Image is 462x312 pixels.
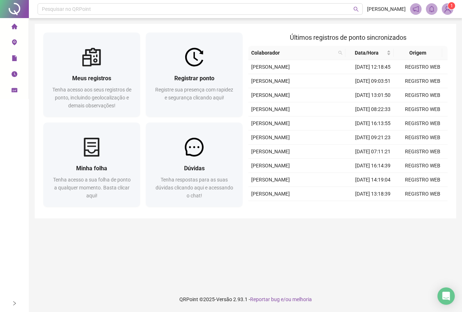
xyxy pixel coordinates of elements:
[348,102,398,116] td: [DATE] 08:22:33
[251,120,290,126] span: [PERSON_NAME]
[450,3,453,8] span: 1
[348,88,398,102] td: [DATE] 13:01:50
[398,145,448,159] td: REGISTRO WEB
[216,296,232,302] span: Versão
[348,131,398,145] td: [DATE] 09:21:23
[398,201,448,215] td: REGISTRO WEB
[348,74,398,88] td: [DATE] 09:03:51
[398,187,448,201] td: REGISTRO WEB
[251,149,290,154] span: [PERSON_NAME]
[398,159,448,173] td: REGISTRO WEB
[12,36,17,51] span: environment
[43,123,140,207] a: Minha folhaTenha acesso a sua folha de ponto a qualquer momento. Basta clicar aqui!
[348,60,398,74] td: [DATE] 12:18:45
[442,4,453,14] img: 94812
[52,87,131,108] span: Tenha acesso aos seus registros de ponto, incluindo geolocalização e demais observações!
[348,159,398,173] td: [DATE] 16:14:39
[251,49,335,57] span: Colaborador
[394,46,442,60] th: Origem
[251,92,290,98] span: [PERSON_NAME]
[12,68,17,82] span: clock-circle
[251,78,290,84] span: [PERSON_NAME]
[448,2,455,9] sup: Atualize o seu contato no menu Meus Dados
[338,51,343,55] span: search
[155,87,233,101] span: Registre sua presença com rapidez e segurança clicando aqui!
[348,49,385,57] span: Data/Hora
[174,75,214,82] span: Registrar ponto
[12,20,17,35] span: home
[348,116,398,131] td: [DATE] 16:13:55
[398,116,448,131] td: REGISTRO WEB
[428,6,435,12] span: bell
[353,7,359,12] span: search
[43,33,140,117] a: Meus registrosTenha acesso aos seus registros de ponto, incluindo geolocalização e demais observa...
[146,33,243,117] a: Registrar pontoRegistre sua presença com rapidez e segurança clicando aqui!
[72,75,111,82] span: Meus registros
[251,64,290,70] span: [PERSON_NAME]
[398,60,448,74] td: REGISTRO WEB
[184,165,205,172] span: Dúvidas
[146,123,243,207] a: DúvidasTenha respostas para as suas dúvidas clicando aqui e acessando o chat!
[413,6,419,12] span: notification
[251,106,290,112] span: [PERSON_NAME]
[156,177,233,198] span: Tenha respostas para as suas dúvidas clicando aqui e acessando o chat!
[348,201,398,215] td: [DATE] 09:48:02
[348,145,398,159] td: [DATE] 07:11:21
[251,177,290,183] span: [PERSON_NAME]
[251,191,290,197] span: [PERSON_NAME]
[398,74,448,88] td: REGISTRO WEB
[345,46,394,60] th: Data/Hora
[398,131,448,145] td: REGISTRO WEB
[12,84,17,98] span: schedule
[76,165,107,172] span: Minha folha
[251,134,290,140] span: [PERSON_NAME]
[337,47,344,58] span: search
[367,5,406,13] span: [PERSON_NAME]
[398,88,448,102] td: REGISTRO WEB
[398,173,448,187] td: REGISTRO WEB
[437,287,455,305] div: Open Intercom Messenger
[348,187,398,201] td: [DATE] 13:18:39
[290,34,406,41] span: Últimos registros de ponto sincronizados
[12,301,17,306] span: right
[398,102,448,116] td: REGISTRO WEB
[251,163,290,168] span: [PERSON_NAME]
[250,296,312,302] span: Reportar bug e/ou melhoria
[348,173,398,187] td: [DATE] 14:19:04
[53,177,131,198] span: Tenha acesso a sua folha de ponto a qualquer momento. Basta clicar aqui!
[12,52,17,67] span: file
[29,287,462,312] footer: QRPoint © 2025 - 2.93.1 -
